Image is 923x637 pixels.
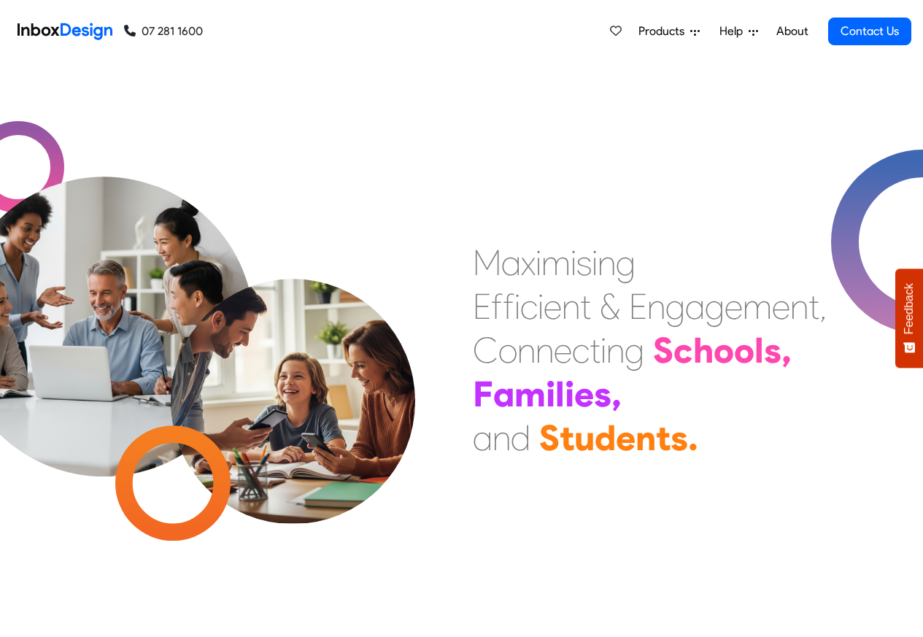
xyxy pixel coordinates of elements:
div: n [647,285,665,328]
div: n [536,328,554,372]
div: d [595,416,616,460]
div: g [616,241,636,285]
div: t [590,328,600,372]
div: c [520,285,538,328]
div: , [819,285,827,328]
div: n [636,416,656,460]
div: i [536,241,541,285]
div: a [501,241,521,285]
div: t [560,416,574,460]
div: t [808,285,819,328]
div: t [580,285,591,328]
div: n [517,328,536,372]
div: M [473,241,501,285]
div: E [629,285,647,328]
a: About [772,17,812,46]
div: e [616,416,636,460]
div: i [571,241,576,285]
div: e [544,285,562,328]
a: Products [633,17,706,46]
div: u [574,416,595,460]
div: o [714,328,734,372]
div: o [734,328,754,372]
div: m [514,372,546,416]
div: i [514,285,520,328]
div: g [665,285,685,328]
div: a [473,416,493,460]
div: i [592,241,598,285]
div: i [546,372,555,416]
div: e [772,285,790,328]
div: o [498,328,517,372]
div: s [671,416,688,460]
div: c [673,328,693,372]
img: parents_with_child.png [140,218,446,524]
div: i [600,328,606,372]
a: 07 281 1600 [124,23,203,40]
div: a [685,285,705,328]
span: Help [719,23,749,40]
div: c [572,328,590,372]
div: , [781,328,792,372]
div: n [606,328,625,372]
div: g [625,328,644,372]
div: t [656,416,671,460]
div: m [541,241,571,285]
div: i [565,372,574,416]
span: Feedback [903,283,916,334]
div: i [538,285,544,328]
div: s [576,241,592,285]
div: x [521,241,536,285]
button: Feedback - Show survey [895,269,923,368]
div: n [790,285,808,328]
div: l [555,372,565,416]
div: n [493,416,511,460]
div: h [693,328,714,372]
div: s [594,372,611,416]
div: S [653,328,673,372]
div: n [598,241,616,285]
div: F [473,372,493,416]
div: l [754,328,764,372]
div: f [503,285,514,328]
div: S [539,416,560,460]
div: Maximising Efficient & Engagement, Connecting Schools, Families, and Students. [473,241,827,460]
div: n [562,285,580,328]
div: C [473,328,498,372]
div: e [554,328,572,372]
div: E [473,285,491,328]
div: & [600,285,620,328]
span: Products [638,23,690,40]
div: e [725,285,743,328]
div: e [574,372,594,416]
a: Help [714,17,764,46]
div: d [511,416,530,460]
div: m [743,285,772,328]
div: a [493,372,514,416]
div: f [491,285,503,328]
div: s [764,328,781,372]
a: Contact Us [828,18,911,45]
div: g [705,285,725,328]
div: . [688,416,698,460]
div: , [611,372,622,416]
